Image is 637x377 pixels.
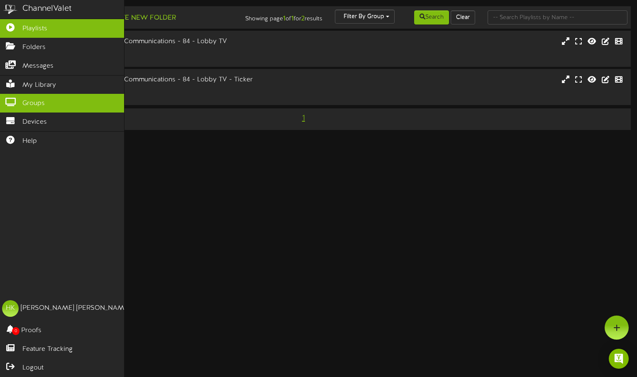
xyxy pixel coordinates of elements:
div: # 3383 [33,92,272,99]
button: Clear [451,10,475,24]
input: -- Search Playlists by Name -- [488,10,627,24]
span: 1 [300,114,307,123]
button: Filter By Group [335,10,395,24]
div: ChannelValet [22,3,72,15]
span: My Library [22,81,56,90]
button: Create New Folder [96,13,178,23]
div: HK [2,300,19,317]
strong: 2 [301,15,305,22]
span: 0 [12,327,20,335]
div: Landscape ( 16:9 ) [33,47,272,54]
span: Folders [22,43,46,52]
div: Open Intercom Messenger [609,349,629,369]
span: Groups [22,99,45,108]
button: Search [414,10,449,24]
strong: 1 [291,15,294,22]
span: Playlists [22,24,47,34]
div: # 3382 [33,54,272,61]
div: [PERSON_NAME] [PERSON_NAME] [21,304,130,313]
span: Logout [22,363,44,373]
div: Showing page of for results [227,10,329,24]
span: Devices [22,118,47,127]
strong: 1 [283,15,286,22]
div: Ticker ( ) [33,85,272,92]
span: Proofs [21,326,41,335]
div: [PERSON_NAME] - 364 - Communications - 84 - Lobby TV - Ticker [33,75,272,85]
span: Feature Tracking [22,345,73,354]
span: Messages [22,61,54,71]
span: Help [22,137,37,146]
div: [PERSON_NAME] - 364 - Communications - 84 - Lobby TV [33,37,272,47]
